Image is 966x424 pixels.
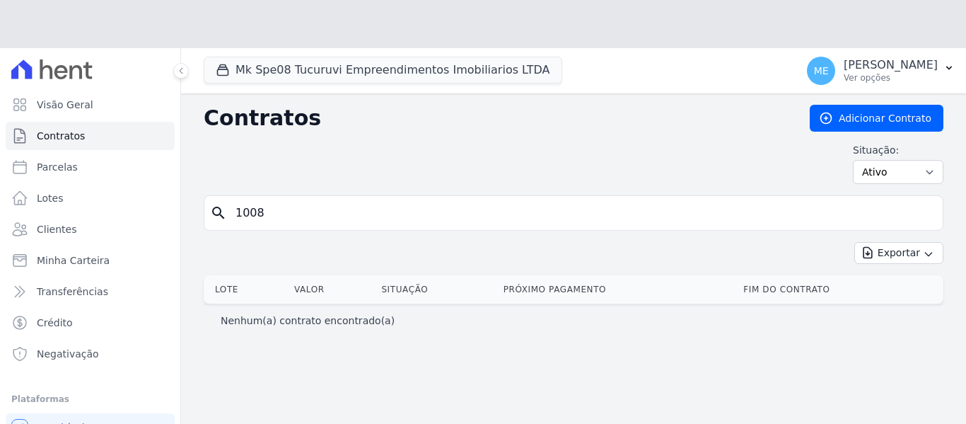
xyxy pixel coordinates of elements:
[6,122,175,150] a: Contratos
[37,347,99,361] span: Negativação
[6,215,175,243] a: Clientes
[796,51,966,91] button: ME [PERSON_NAME] Ver opções
[37,285,108,299] span: Transferências
[854,242,943,264] button: Exportar
[204,275,289,304] th: Lote
[738,275,943,304] th: Fim do Contrato
[227,199,937,227] input: Buscar por nome do lote
[6,309,175,337] a: Crédito
[37,316,73,330] span: Crédito
[844,72,938,84] p: Ver opções
[37,191,64,205] span: Lotes
[814,66,829,76] span: ME
[6,91,175,119] a: Visão Geral
[11,391,169,408] div: Plataformas
[204,105,787,131] h2: Contratos
[37,253,110,268] span: Minha Carteira
[6,277,175,306] a: Transferências
[6,184,175,212] a: Lotes
[6,153,175,181] a: Parcelas
[14,376,48,410] iframe: Intercom live chat
[37,129,85,143] span: Contratos
[376,275,497,304] th: Situação
[204,57,562,84] button: Mk Spe08 Tucuruvi Empreendimentos Imobiliarios LTDA
[289,275,376,304] th: Valor
[37,222,76,236] span: Clientes
[6,246,175,275] a: Minha Carteira
[6,340,175,368] a: Negativação
[810,105,943,132] a: Adicionar Contrato
[221,314,395,328] p: Nenhum(a) contrato encontrado(a)
[498,275,738,304] th: Próximo Pagamento
[844,58,938,72] p: [PERSON_NAME]
[853,143,943,157] label: Situação:
[37,98,93,112] span: Visão Geral
[37,160,78,174] span: Parcelas
[210,205,227,222] i: search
